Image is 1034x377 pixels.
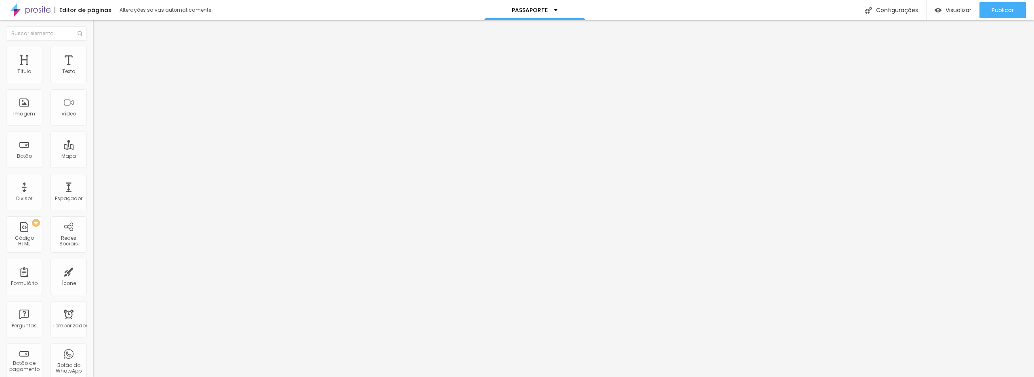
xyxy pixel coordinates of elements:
font: Divisor [16,195,32,202]
button: Visualizar [927,2,979,18]
font: Mapa [61,153,76,159]
font: Ícone [62,280,76,287]
font: Publicar [992,6,1014,14]
font: Imagem [13,110,35,117]
font: Visualizar [946,6,971,14]
font: Botão [17,153,32,159]
input: Buscar elemento [6,26,87,41]
button: Publicar [979,2,1026,18]
iframe: Editor [93,20,1034,377]
img: Ícone [865,7,872,14]
font: Título [17,68,31,75]
font: Texto [62,68,75,75]
font: Redes Sociais [59,235,78,247]
font: Botão de pagamento [9,360,40,372]
font: Alterações salvas automaticamente [120,6,211,13]
font: Código HTML [15,235,34,247]
font: Perguntas [12,322,37,329]
font: Formulário [11,280,38,287]
font: Vídeo [61,110,76,117]
font: Botão do WhatsApp [56,362,82,374]
font: Editor de páginas [59,6,111,14]
font: PASSAPORTE [512,6,548,14]
img: view-1.svg [935,7,942,14]
font: Configurações [876,6,918,14]
font: Temporizador [53,322,87,329]
img: Ícone [78,31,82,36]
font: Espaçador [55,195,82,202]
